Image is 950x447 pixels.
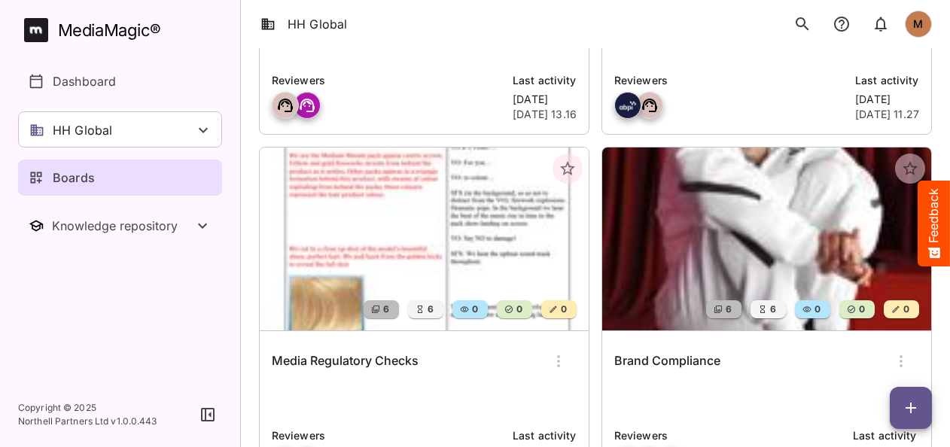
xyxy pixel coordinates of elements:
[513,107,577,122] p: [DATE] 13.16
[18,63,222,99] a: Dashboard
[272,72,504,89] p: Reviewers
[470,302,478,317] span: 0
[602,147,931,330] img: Brand Compliance
[857,302,865,317] span: 0
[614,351,720,371] h6: Brand Compliance
[18,160,222,196] a: Boards
[426,302,434,317] span: 6
[24,18,222,42] a: MediaMagic®
[18,208,222,244] nav: Knowledge repository
[260,147,589,330] img: Media Regulatory Checks
[769,302,776,317] span: 6
[53,169,95,187] p: Boards
[918,181,950,266] button: Feedback
[827,9,857,39] button: notifications
[513,92,577,107] p: [DATE]
[58,18,161,43] div: MediaMagic ®
[614,72,846,89] p: Reviewers
[52,218,193,233] div: Knowledge repository
[18,208,222,244] button: Toggle Knowledge repository
[614,427,844,444] p: Reviewers
[515,302,522,317] span: 0
[272,351,419,371] h6: Media Regulatory Checks
[855,72,919,89] p: Last activity
[724,302,732,317] span: 6
[902,302,909,317] span: 0
[853,427,919,444] p: Last activity
[513,427,577,444] p: Last activity
[855,92,919,107] p: [DATE]
[382,302,389,317] span: 6
[787,9,818,39] button: search
[53,72,116,90] p: Dashboard
[813,302,821,317] span: 0
[905,11,932,38] div: M
[866,9,896,39] button: notifications
[272,427,504,444] p: Reviewers
[513,72,577,89] p: Last activity
[855,107,919,122] p: [DATE] 11.27
[18,415,157,428] p: Northell Partners Ltd v 1.0.0.443
[53,121,112,139] p: HH Global
[559,302,567,317] span: 0
[18,401,157,415] p: Copyright © 2025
